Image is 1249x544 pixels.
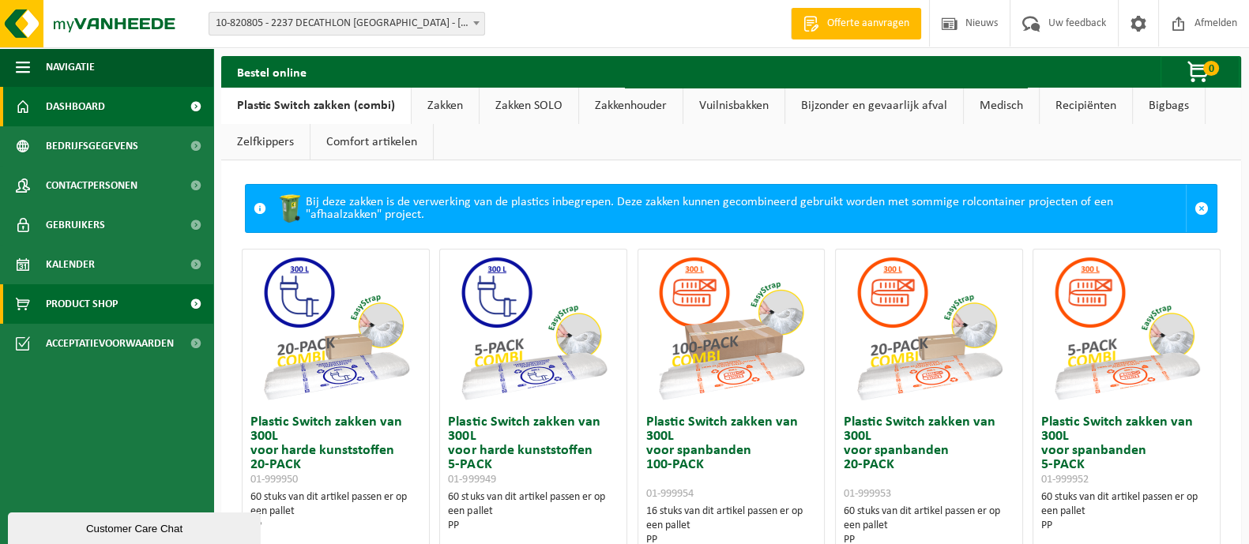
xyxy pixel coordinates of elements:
span: Bedrijfsgegevens [46,126,138,166]
a: Plastic Switch zakken (combi) [221,88,411,124]
span: 10-820805 - 2237 DECATHLON OOSTENDE - OOSTENDE [209,13,484,35]
span: 01-999953 [844,488,891,500]
h3: Plastic Switch zakken van 300L voor spanbanden 5-PACK [1041,415,1212,486]
span: Navigatie [46,47,95,87]
span: Acceptatievoorwaarden [46,324,174,363]
button: 0 [1161,56,1240,88]
a: Zakken SOLO [480,88,578,124]
h3: Plastic Switch zakken van 300L voor spanbanden 20-PACK [844,415,1014,501]
h3: Plastic Switch zakken van 300L voor harde kunststoffen 20-PACK [250,415,421,486]
div: 60 stuks van dit artikel passen er op een pallet [1041,490,1212,533]
span: 01-999950 [250,474,298,486]
h2: Bestel online [221,56,322,87]
img: WB-0240-HPE-GN-50.png [274,193,306,224]
span: Product Shop [46,284,118,324]
span: Offerte aanvragen [823,16,913,32]
a: Bijzonder en gevaarlijk afval [785,88,963,124]
img: 01-999950 [257,249,415,407]
a: Vuilnisbakken [683,88,784,124]
div: 60 stuks van dit artikel passen er op een pallet [250,490,421,533]
span: Contactpersonen [46,166,137,205]
iframe: chat widget [8,509,264,544]
div: PP [1041,519,1212,533]
span: 01-999949 [448,474,495,486]
span: 01-999954 [646,488,694,500]
span: 10-820805 - 2237 DECATHLON OOSTENDE - OOSTENDE [209,12,485,36]
div: PP [250,519,421,533]
span: Dashboard [46,87,105,126]
div: 60 stuks van dit artikel passen er op een pallet [448,490,619,533]
a: Zakkenhouder [579,88,683,124]
a: Offerte aanvragen [791,8,921,39]
h3: Plastic Switch zakken van 300L voor spanbanden 100-PACK [646,415,817,501]
a: Zakken [412,88,479,124]
a: Sluit melding [1186,185,1217,232]
a: Recipiënten [1040,88,1132,124]
img: 01-999953 [850,249,1008,407]
a: Comfort artikelen [310,124,433,160]
span: Kalender [46,245,95,284]
span: Gebruikers [46,205,105,245]
a: Medisch [964,88,1039,124]
h3: Plastic Switch zakken van 300L voor harde kunststoffen 5-PACK [448,415,619,486]
div: PP [448,519,619,533]
img: 01-999949 [454,249,612,407]
img: 01-999952 [1048,249,1206,407]
a: Bigbags [1133,88,1205,124]
a: Zelfkippers [221,124,310,160]
img: 01-999954 [652,249,810,407]
div: Bij deze zakken is de verwerking van de plastics inbegrepen. Deze zakken kunnen gecombineerd gebr... [274,185,1186,232]
span: 0 [1203,61,1219,76]
span: 01-999952 [1041,474,1089,486]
